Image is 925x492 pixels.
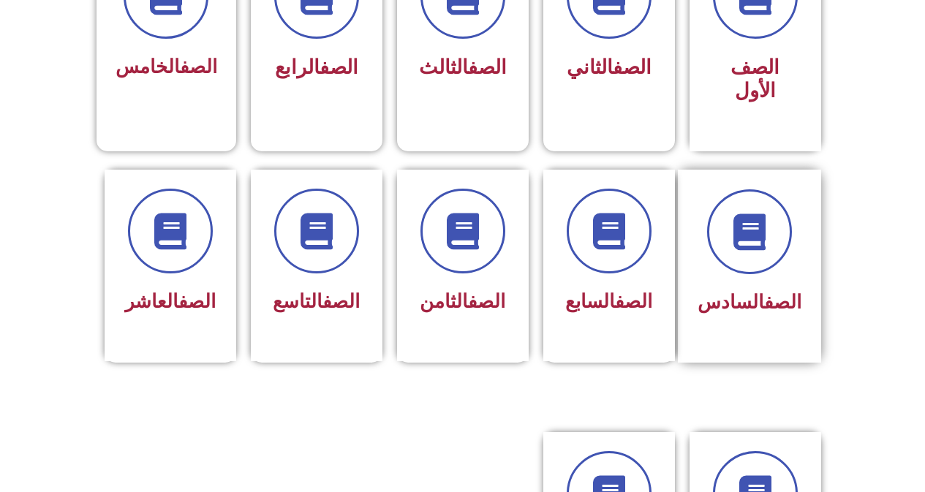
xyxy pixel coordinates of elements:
a: الصف [764,291,801,313]
span: الثالث [419,56,507,79]
a: الصف [178,290,216,312]
span: السابع [565,290,652,312]
span: الثاني [567,56,652,79]
a: الصف [613,56,652,79]
span: العاشر [125,290,216,312]
span: الرابع [275,56,358,79]
span: الخامس [116,56,217,77]
span: الثامن [420,290,505,312]
span: السادس [698,291,801,313]
a: الصف [180,56,217,77]
span: التاسع [273,290,360,312]
a: الصف [320,56,358,79]
a: الصف [322,290,360,312]
a: الصف [468,290,505,312]
span: الصف الأول [730,56,779,102]
a: الصف [468,56,507,79]
a: الصف [615,290,652,312]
